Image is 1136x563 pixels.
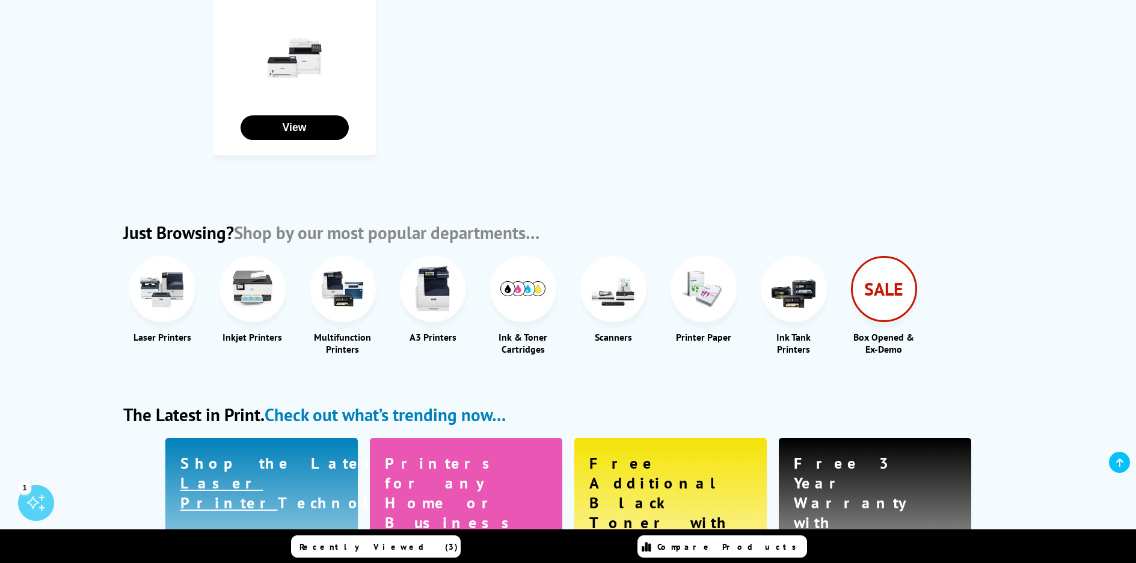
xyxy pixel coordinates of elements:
img: Scanners [591,266,636,311]
div: Just Browsing? [123,221,539,244]
div: Printers for any Home or Business [385,453,547,532]
div: Ink & Toner Cartridges [490,331,556,355]
a: Inkjet Printers Inkjet Printers [220,256,286,343]
a: Compare Products [637,535,807,558]
button: View [241,115,349,140]
img: Ink and Toner Cartridges [500,281,545,296]
img: Inkjet Printers [230,266,275,311]
img: A3 Printers [410,266,455,311]
a: Laser Printers Laser Printers [129,256,195,343]
div: 1 [18,481,31,494]
div: Box Opened & Ex-Demo [851,331,917,355]
a: Ink and Toner Cartridges Ink & Toner Cartridges [490,256,556,355]
a: A3 Printers A3 Printers [400,256,466,343]
span: Recently Viewed (3) [299,541,458,552]
img: Ink Tank Printers [771,266,816,311]
div: Inkjet Printers [220,331,286,343]
img: Printer Paper [681,266,726,311]
div: Printer Paper [671,331,737,343]
a: Printer Paper Printer Paper [671,256,737,343]
span: Check out what’s trending now… [265,403,506,426]
div: Multifunction Printers [310,331,376,355]
div: The Latest in Print. [123,403,506,426]
a: Laser Printer [180,473,278,513]
img: Laser Printers [140,266,185,311]
a: SALE Box Opened & Ex-Demo [851,256,917,355]
img: Multifunction Printers [320,266,365,311]
div: Scanners [580,331,646,343]
a: Multifunction Printers Multifunction Printers [310,256,376,355]
a: Recently Viewed (3) [291,535,461,558]
a: Scanners Scanners [580,256,646,343]
div: SALE [851,256,917,322]
span: Compare Products [657,541,803,552]
span: Shop by our most popular departments… [234,221,539,244]
div: Ink Tank Printers [761,331,827,355]
div: A3 Printers [400,331,466,343]
a: Ink Tank Printers Ink Tank Printers [761,256,827,355]
div: Laser Printers [129,331,195,343]
div: Shop the Latest in Technology. [180,453,462,513]
img: canon-laser-printers-department-300.jpg [265,23,325,83]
